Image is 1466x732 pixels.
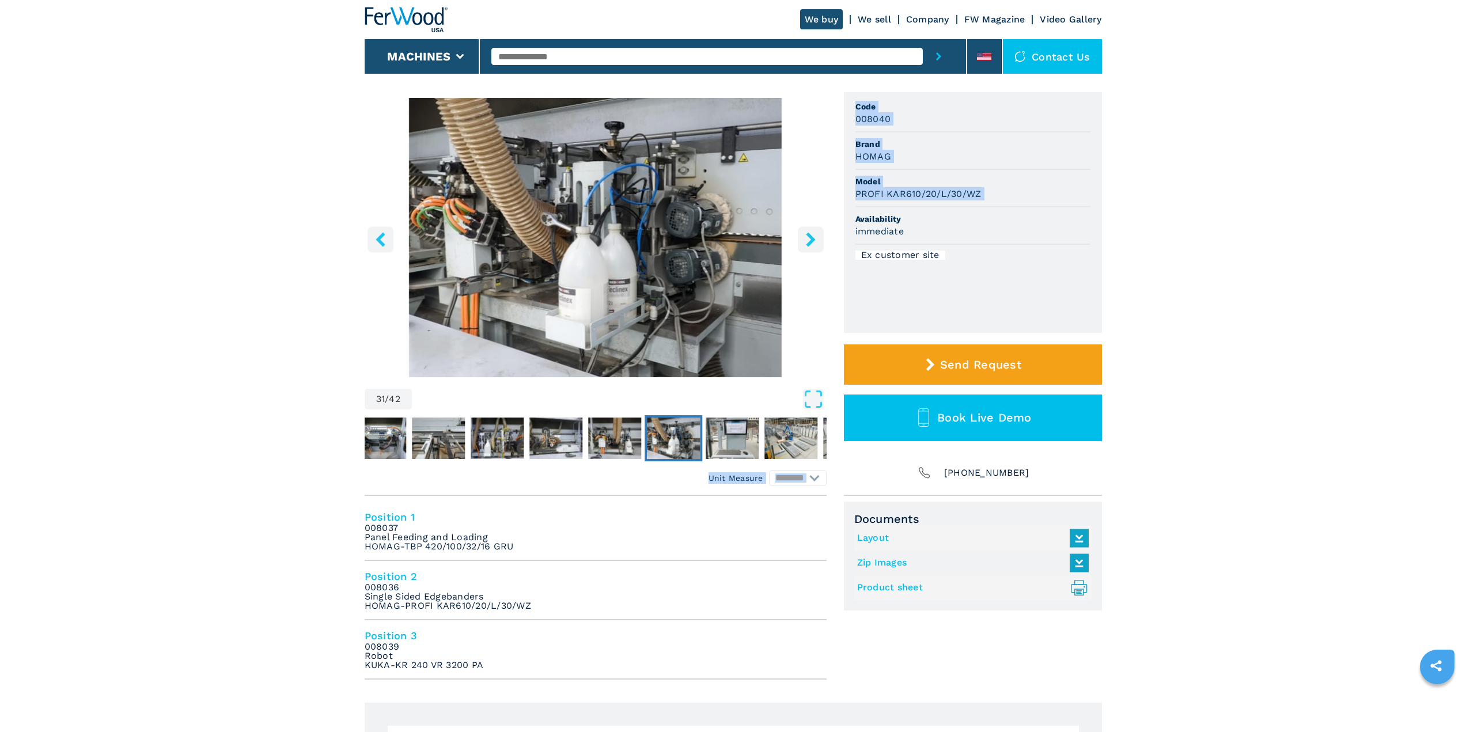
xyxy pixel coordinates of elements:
[855,101,1090,112] span: Code
[387,50,450,63] button: Machines
[410,415,467,461] button: Go to Slide 27
[855,213,1090,225] span: Availability
[353,418,406,459] img: e3f39e5ffcdaa8ab563c7366fcf0b023
[944,465,1029,481] span: [PHONE_NUMBER]
[647,418,700,459] img: d83fb52eca6c32745e1f89ff110cba4f
[855,176,1090,187] span: Model
[376,395,385,404] span: 31
[762,415,820,461] button: Go to Slide 33
[855,112,891,126] h3: 008040
[857,529,1083,548] a: Layout
[365,98,827,377] img: Edgebander BATCH 1 HOMAG PROFI KAR610/20/L/30/WZ
[940,358,1021,371] span: Send Request
[365,502,827,561] li: Position 1
[857,578,1083,597] a: Product sheet
[858,14,891,25] a: We sell
[412,418,465,459] img: 62e109e8011f5e2fbe42642b5ad47278
[471,418,524,459] img: 5370dc6ee5de79b41a6639f91b387cf2
[855,251,945,260] div: Ex customer site
[1003,39,1102,74] div: Contact us
[645,415,702,461] button: Go to Slide 31
[365,620,827,680] li: Position 3
[527,415,585,461] button: Go to Slide 29
[703,415,761,461] button: Go to Slide 32
[365,642,484,670] em: 008039 Robot KUKA-KR 240 VR 3200 PA
[368,226,393,252] button: left-button
[844,395,1102,441] button: Book Live Demo
[764,418,817,459] img: 03d78863fb13b5b09717b2f20d04a1f0
[855,138,1090,150] span: Brand
[844,344,1102,385] button: Send Request
[855,225,904,238] h3: immediate
[588,418,641,459] img: bc819da2df27ad53ee55cf56a1661670
[1014,51,1026,62] img: Contact us
[1417,680,1457,723] iframe: Chat
[586,415,643,461] button: Go to Slide 30
[906,14,949,25] a: Company
[937,411,1032,424] span: Book Live Demo
[415,389,824,409] button: Open Fullscreen
[365,510,827,524] h4: Position 1
[365,570,827,583] h4: Position 2
[855,150,891,163] h3: HOMAG
[800,9,843,29] a: We buy
[821,415,878,461] button: Go to Slide 34
[385,395,389,404] span: /
[389,395,400,404] span: 42
[709,472,763,484] em: Unit Measure
[823,418,876,459] img: fa8aefcd8ab3d8da8ca64aafa4c4ed1c
[706,418,759,459] img: 4af4b8677b5ed52df2b9debb6df625f3
[923,39,954,74] button: submit-button
[1040,14,1101,25] a: Video Gallery
[365,98,827,377] div: Go to Slide 31
[964,14,1025,25] a: FW Magazine
[798,226,824,252] button: right-button
[855,187,982,200] h3: PROFI KAR610/20/L/30/WZ
[365,524,514,551] em: 008037 Panel Feeding and Loading HOMAG-TBP 420/100/32/16 GRU
[854,512,1092,526] span: Documents
[351,415,408,461] button: Go to Slide 26
[468,415,526,461] button: Go to Slide 28
[529,418,582,459] img: b316b908f5cbf81ec3deacc1af24720c
[365,629,827,642] h4: Position 3
[1422,651,1450,680] a: sharethis
[365,561,827,620] li: Position 2
[916,465,933,481] img: Phone
[857,553,1083,572] a: Zip Images
[365,583,531,610] em: 008036 Single Sided Edgebanders HOMAG-PROFI KAR610/20/L/30/WZ
[365,7,448,32] img: Ferwood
